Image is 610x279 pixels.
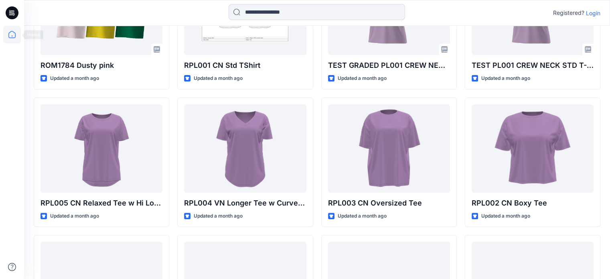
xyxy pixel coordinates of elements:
[194,74,243,83] p: Updated a month ago
[184,198,306,209] p: RPL004 VN Longer Tee w Curve Hem
[50,212,99,220] p: Updated a month ago
[338,212,387,220] p: Updated a month ago
[328,198,450,209] p: RPL003 CN Oversized Tee
[328,104,450,193] a: RPL003 CN Oversized Tee
[194,212,243,220] p: Updated a month ago
[50,74,99,83] p: Updated a month ago
[328,60,450,71] p: TEST GRADED PL001 CREW NECK STD T-SHIRT
[481,212,530,220] p: Updated a month ago
[472,60,594,71] p: TEST PL001 CREW NECK STD T-SHIRT
[472,198,594,209] p: RPL002 CN Boxy Tee
[184,104,306,193] a: RPL004 VN Longer Tee w Curve Hem
[41,104,162,193] a: RPL005 CN Relaxed Tee w Hi Low Hem
[472,104,594,193] a: RPL002 CN Boxy Tee
[338,74,387,83] p: Updated a month ago
[184,60,306,71] p: RPL001 CN Std TShirt
[41,198,162,209] p: RPL005 CN Relaxed Tee w Hi Low Hem
[586,9,600,17] p: Login
[41,60,162,71] p: ROM1784 Dusty pink
[553,8,584,18] p: Registered?
[481,74,530,83] p: Updated a month ago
